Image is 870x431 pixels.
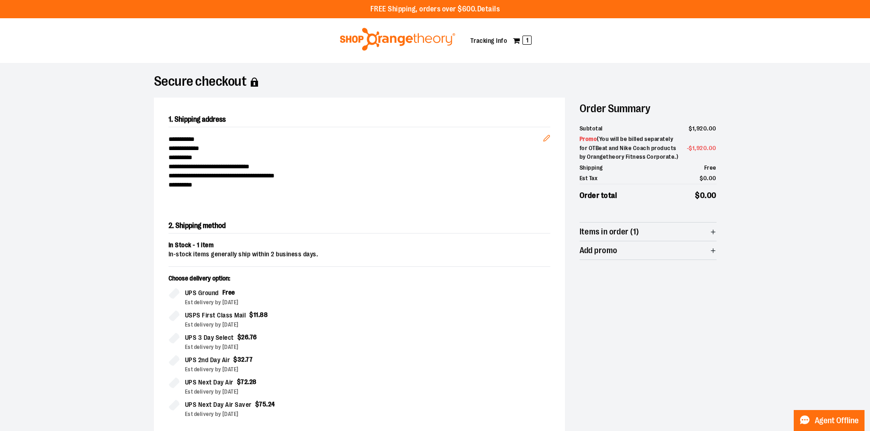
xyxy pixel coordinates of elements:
[689,145,692,151] span: $
[185,332,234,343] span: UPS 3 Day Select
[580,98,717,119] h2: Order Summary
[154,78,717,87] h1: Secure checkout
[692,145,695,151] span: 1
[707,125,709,132] span: .
[250,333,257,341] span: 76
[470,37,507,44] a: Tracking Info
[169,377,179,388] input: UPS Next Day Air$72.28Est delivery by [DATE]
[255,400,259,408] span: $
[695,145,696,151] span: ,
[370,4,500,15] p: FREE Shipping, orders over $600.
[237,333,242,341] span: $
[687,144,717,153] span: -
[580,228,639,236] span: Items in order (1)
[536,120,558,152] button: Edit
[704,164,717,171] span: Free
[185,321,352,329] div: Est delivery by [DATE]
[169,274,352,288] p: Choose delivery option:
[241,378,248,385] span: 72
[169,218,550,234] h2: 2. Shipping method
[185,400,252,410] span: UPS Next Day Air Saver
[580,190,617,202] span: Order total
[185,288,219,298] span: UPS Ground
[580,163,603,172] span: Shipping
[185,365,352,374] div: Est delivery by [DATE]
[248,378,249,385] span: .
[169,241,550,250] div: In Stock - 1 item
[709,175,717,182] span: 00
[696,145,707,151] span: 920
[258,311,260,318] span: .
[185,377,233,388] span: UPS Next Day Air
[268,400,275,408] span: 24
[169,250,550,259] div: In-stock items generally ship within 2 business days.
[700,191,705,200] span: 0
[169,355,179,366] input: UPS 2nd Day Air$32.77Est delivery by [DATE]
[246,356,253,363] span: 77
[695,125,696,132] span: ,
[707,191,717,200] span: 00
[260,311,268,318] span: 88
[703,175,707,182] span: 0
[241,333,248,341] span: 26
[580,246,617,255] span: Add promo
[700,175,703,182] span: $
[185,410,352,418] div: Est delivery by [DATE]
[696,125,707,132] span: 920
[707,175,709,182] span: .
[580,124,603,133] span: Subtotal
[707,145,709,151] span: .
[237,378,241,385] span: $
[185,388,352,396] div: Est delivery by [DATE]
[169,112,550,127] h2: 1. Shipping address
[245,356,246,363] span: .
[233,356,237,363] span: $
[237,356,245,363] span: 32
[794,410,865,431] button: Agent Offline
[222,289,235,296] span: Free
[522,36,532,45] span: 1
[815,416,859,425] span: Agent Offline
[169,332,179,343] input: UPS 3 Day Select$26.76Est delivery by [DATE]
[709,125,717,132] span: 00
[580,174,598,183] span: Est Tax
[253,311,258,318] span: 11
[709,145,717,151] span: 00
[259,400,266,408] span: 75
[169,288,179,299] input: UPS GroundFreeEst delivery by [DATE]
[689,125,692,132] span: $
[185,310,246,321] span: USPS First Class Mail
[169,400,179,410] input: UPS Next Day Air Saver$75.24Est delivery by [DATE]
[248,333,250,341] span: .
[338,28,457,51] img: Shop Orangetheory
[692,125,695,132] span: 1
[185,343,352,351] div: Est delivery by [DATE]
[266,400,268,408] span: .
[185,355,230,365] span: UPS 2nd Day Air
[580,241,717,260] button: Add promo
[580,223,717,241] button: Items in order (1)
[695,191,700,200] span: $
[705,191,707,200] span: .
[249,378,257,385] span: 28
[185,298,352,306] div: Est delivery by [DATE]
[249,311,253,318] span: $
[477,5,500,13] a: Details
[580,135,679,160] span: ( You will be billed separately for OTBeat and Nike Coach products by Orangetheory Fitness Corpor...
[169,310,179,321] input: USPS First Class Mail$11.88Est delivery by [DATE]
[580,135,597,142] span: Promo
